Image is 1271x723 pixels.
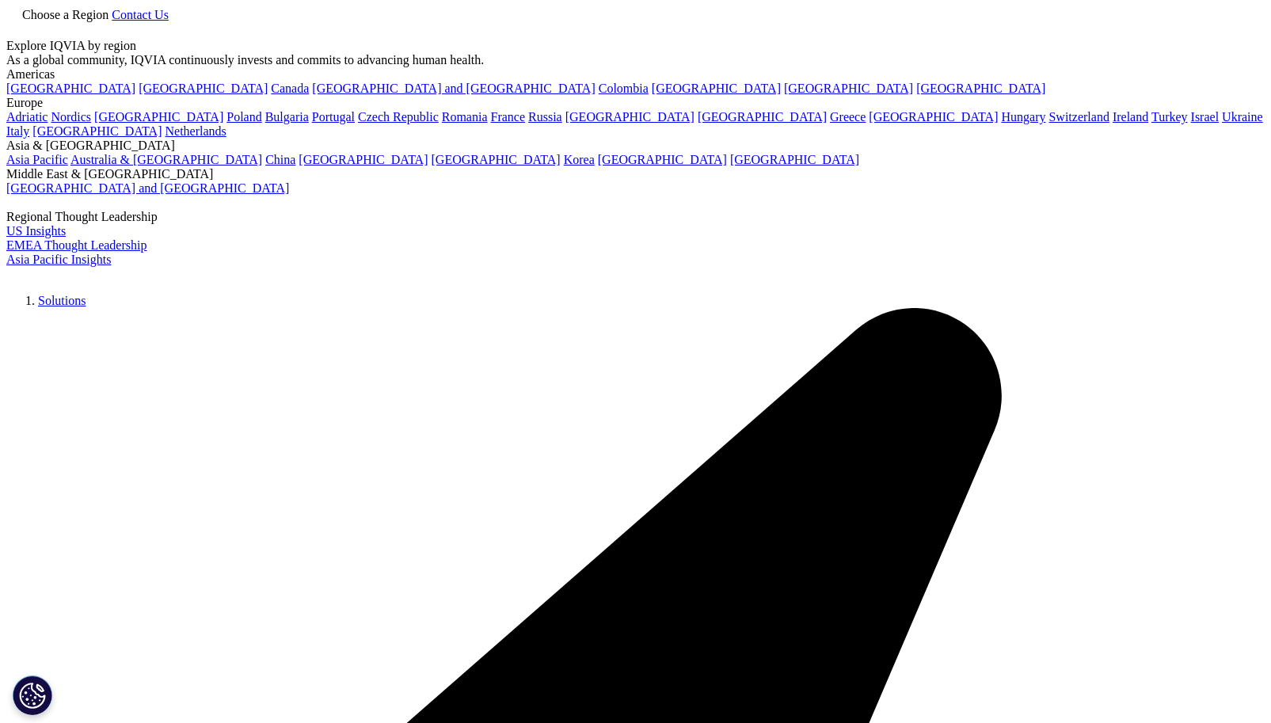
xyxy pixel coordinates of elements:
a: [GEOGRAPHIC_DATA] [598,153,727,166]
a: Colombia [599,82,649,95]
a: [GEOGRAPHIC_DATA] [94,110,223,124]
a: Korea [564,153,595,166]
a: Israel [1191,110,1220,124]
a: Poland [226,110,261,124]
a: Australia & [GEOGRAPHIC_DATA] [70,153,262,166]
a: [GEOGRAPHIC_DATA] [139,82,268,95]
a: [GEOGRAPHIC_DATA] [565,110,694,124]
a: Switzerland [1048,110,1109,124]
a: EMEA Thought Leadership [6,238,147,252]
a: Greece [830,110,866,124]
div: Middle East & [GEOGRAPHIC_DATA] [6,167,1265,181]
a: Asia Pacific [6,153,68,166]
div: Europe [6,96,1265,110]
a: France [491,110,526,124]
a: Solutions [38,294,86,307]
a: Asia Pacific Insights [6,253,111,266]
a: [GEOGRAPHIC_DATA] [6,82,135,95]
a: [GEOGRAPHIC_DATA] and [GEOGRAPHIC_DATA] [6,181,289,195]
a: Ukraine [1222,110,1263,124]
div: As a global community, IQVIA continuously invests and commits to advancing human health. [6,53,1265,67]
a: Netherlands [165,124,226,138]
a: [GEOGRAPHIC_DATA] [916,82,1045,95]
a: [GEOGRAPHIC_DATA] and [GEOGRAPHIC_DATA] [312,82,595,95]
a: Canada [271,82,309,95]
a: [GEOGRAPHIC_DATA] [432,153,561,166]
a: [GEOGRAPHIC_DATA] [869,110,998,124]
a: [GEOGRAPHIC_DATA] [698,110,827,124]
a: [GEOGRAPHIC_DATA] [730,153,859,166]
a: [GEOGRAPHIC_DATA] [32,124,162,138]
a: Turkey [1151,110,1188,124]
a: Ireland [1113,110,1148,124]
div: Explore IQVIA by region [6,39,1265,53]
a: China [265,153,295,166]
button: 쿠키 설정 [13,675,52,715]
div: Asia & [GEOGRAPHIC_DATA] [6,139,1265,153]
a: Contact Us [112,8,169,21]
a: [GEOGRAPHIC_DATA] [784,82,913,95]
div: Americas [6,67,1265,82]
a: [GEOGRAPHIC_DATA] [299,153,428,166]
a: US Insights [6,224,66,238]
a: Portugal [312,110,355,124]
a: Italy [6,124,29,138]
a: Romania [442,110,488,124]
a: Hungary [1001,110,1045,124]
a: [GEOGRAPHIC_DATA] [652,82,781,95]
a: Czech Republic [358,110,439,124]
div: Regional Thought Leadership [6,210,1265,224]
span: Choose a Region [22,8,108,21]
a: Russia [528,110,562,124]
a: Adriatic [6,110,48,124]
a: Bulgaria [265,110,309,124]
a: Nordics [51,110,91,124]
